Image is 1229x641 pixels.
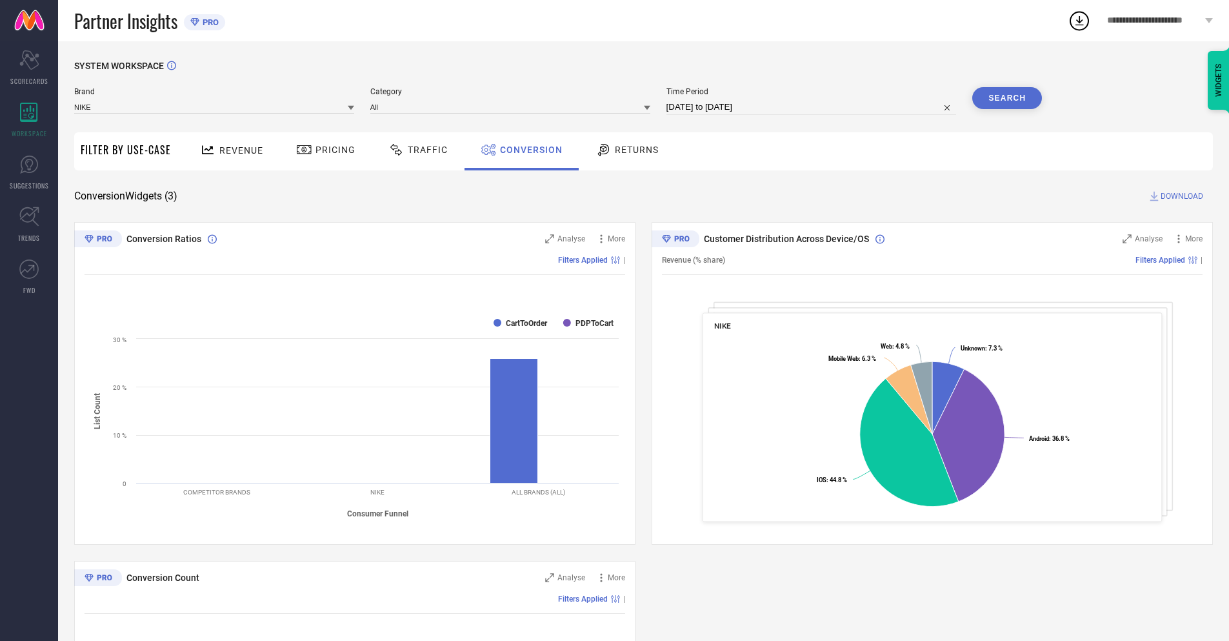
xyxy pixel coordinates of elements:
text: PDPToCart [575,319,614,328]
span: PRO [199,17,219,27]
span: Revenue [219,145,263,156]
text: COMPETITOR BRANDS [183,489,250,496]
span: Conversion Count [126,573,199,583]
text: 10 % [113,432,126,439]
span: Conversion Ratios [126,234,201,244]
text: 20 % [113,384,126,391]
span: NIKE [714,321,731,331]
span: FWD [23,285,35,295]
span: Filters Applied [1135,256,1185,265]
span: Conversion Widgets ( 3 ) [74,190,177,203]
text: CartToOrder [506,319,548,328]
span: Traffic [408,145,448,155]
tspan: Android [1029,435,1049,442]
span: Filters Applied [558,256,608,265]
span: Partner Insights [74,8,177,34]
text: : 6.3 % [828,355,876,362]
span: | [623,595,625,604]
span: Filters Applied [558,595,608,604]
span: Customer Distribution Across Device/OS [704,234,869,244]
tspan: Web [881,343,892,350]
span: Analyse [557,234,585,243]
div: Premium [652,230,699,250]
div: Open download list [1068,9,1091,32]
svg: Zoom [1123,234,1132,243]
span: Analyse [1135,234,1163,243]
span: Returns [615,145,659,155]
span: SCORECARDS [10,76,48,86]
span: Conversion [500,145,563,155]
span: More [608,573,625,582]
text: : 4.8 % [881,343,910,350]
div: Premium [74,569,122,589]
svg: Zoom [545,573,554,582]
span: DOWNLOAD [1161,190,1203,203]
span: Brand [74,87,354,96]
span: Time Period [666,87,957,96]
span: SYSTEM WORKSPACE [74,61,164,71]
tspan: Unknown [961,345,985,352]
span: SUGGESTIONS [10,181,49,190]
text: : 44.8 % [817,476,847,483]
span: Filter By Use-Case [81,142,171,158]
span: Revenue (% share) [662,256,725,265]
span: TRENDS [18,233,40,243]
svg: Zoom [545,234,554,243]
tspan: Consumer Funnel [347,509,408,518]
span: | [623,256,625,265]
span: Category [370,87,650,96]
tspan: Mobile Web [828,355,859,362]
tspan: List Count [93,392,102,429]
text: NIKE [370,489,385,496]
div: Premium [74,230,122,250]
span: More [1185,234,1203,243]
input: Select time period [666,99,957,115]
text: : 36.8 % [1029,435,1070,442]
span: More [608,234,625,243]
text: 0 [123,480,126,487]
span: Analyse [557,573,585,582]
span: Pricing [315,145,355,155]
tspan: IOS [817,476,826,483]
button: Search [972,87,1042,109]
text: 30 % [113,336,126,343]
text: ALL BRANDS (ALL) [512,489,565,496]
text: : 7.3 % [961,345,1003,352]
span: WORKSPACE [12,128,47,138]
span: | [1201,256,1203,265]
